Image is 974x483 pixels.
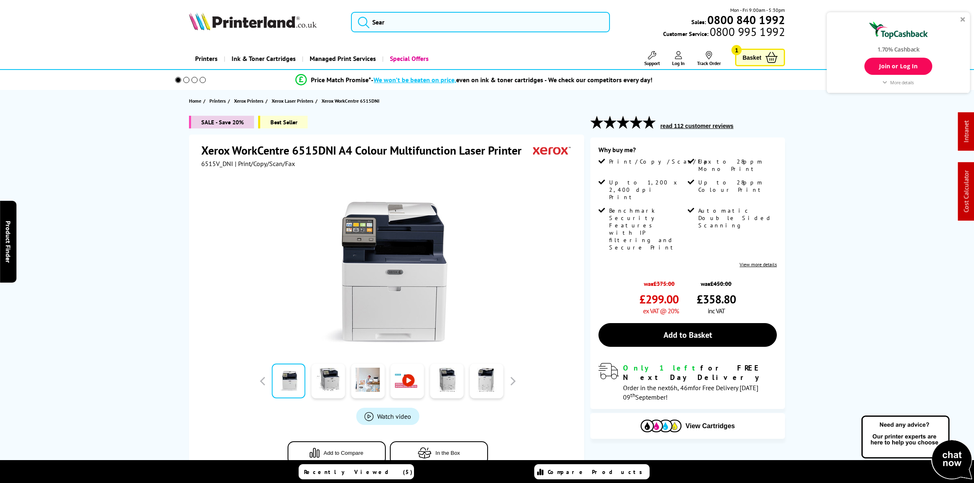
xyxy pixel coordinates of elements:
[598,146,777,158] div: Why buy me?
[609,158,714,165] span: Print/Copy/Scan/Fax
[623,384,758,401] span: Order in the next for Free Delivery [DATE] 09 September!
[201,143,530,158] h1: Xerox WorkCentre 6515DNI A4 Colour Multifunction Laser Printer
[643,307,679,315] span: ex VAT @ 20%
[232,48,296,69] span: Ink & Toner Cartridges
[224,48,302,69] a: Ink & Toner Cartridges
[209,97,228,105] a: Printers
[686,422,735,430] span: View Cartridges
[356,408,419,425] a: Product_All_Videos
[351,12,610,32] input: Sear
[697,292,736,307] span: £358.80
[371,76,652,84] div: - even on ink & toner cartridges - We check our competitors every day!
[962,121,970,143] a: Intranet
[672,51,685,66] a: Log In
[189,97,201,105] span: Home
[311,76,371,84] span: Price Match Promise*
[299,464,414,479] a: Recently Viewed (5)
[164,73,785,87] li: modal_Promise
[962,171,970,213] a: Cost Calculator
[658,122,736,130] button: read 112 customer reviews
[598,323,777,347] a: Add to Basket
[609,207,686,251] span: Benchmark Security Features with IP filtering and Secure Print
[596,419,779,433] button: View Cartridges
[672,60,685,66] span: Log In
[653,280,675,288] strike: £375.00
[740,261,777,267] a: View more details
[304,468,413,476] span: Recently Viewed (5)
[209,97,226,105] span: Printers
[288,441,386,465] button: Add to Compare
[201,160,233,168] span: 6515V_DNI
[548,468,647,476] span: Compare Products
[735,49,785,66] a: Basket 1
[189,116,254,128] span: SALE - Save 20%
[189,12,341,32] a: Printerland Logo
[707,12,785,27] b: 0800 840 1992
[258,116,308,128] span: Best Seller
[709,28,785,36] span: 0800 995 1992
[623,363,777,382] div: for FREE Next Day Delivery
[322,97,381,105] a: Xerox WorkCentre 6515DNI
[706,16,785,24] a: 0800 840 1992
[742,52,761,63] span: Basket
[234,97,265,105] a: Xerox Printers
[639,276,679,288] span: was
[272,97,315,105] a: Xerox Laser Printers
[710,280,731,288] strike: £450.00
[235,160,295,168] span: | Print/Copy/Scan/Fax
[272,97,313,105] span: Xerox Laser Printers
[641,420,682,432] img: Cartridges
[644,60,660,66] span: Support
[234,97,263,105] span: Xerox Printers
[697,51,721,66] a: Track Order
[189,48,224,69] a: Printers
[698,158,775,173] span: Up to 28ppm Mono Print
[373,76,456,84] span: We won’t be beaten on price,
[308,184,468,344] img: Xerox WorkCentre 6515DNI
[708,307,725,315] span: inc VAT
[691,18,706,26] span: Sales:
[533,143,571,158] img: Xerox
[189,12,317,30] img: Printerland Logo
[322,97,379,105] span: Xerox WorkCentre 6515DNI
[731,45,742,55] span: 1
[598,363,777,401] div: modal_delivery
[698,207,775,229] span: Automatic Double Sided Scanning
[630,391,635,399] sup: th
[623,363,700,373] span: Only 1 left
[859,414,974,481] img: Open Live Chat window
[644,51,660,66] a: Support
[534,464,650,479] a: Compare Products
[663,28,785,38] span: Customer Service:
[639,292,679,307] span: £299.00
[697,276,736,288] span: was
[377,412,411,420] span: Watch video
[390,441,488,465] button: In the Box
[4,220,12,263] span: Product Finder
[436,450,460,456] span: In the Box
[324,450,363,456] span: Add to Compare
[670,384,693,392] span: 6h, 46m
[730,6,785,14] span: Mon - Fri 9:00am - 5:30pm
[302,48,382,69] a: Managed Print Services
[698,179,775,193] span: Up to 28ppm Colour Print
[189,97,203,105] a: Home
[609,179,686,201] span: Up to 1,200 x 2,400 dpi Print
[382,48,435,69] a: Special Offers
